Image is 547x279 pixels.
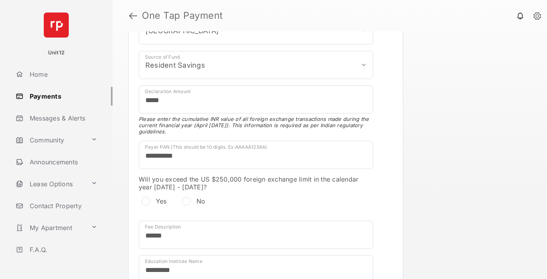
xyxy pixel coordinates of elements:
[13,65,113,84] a: Home
[44,13,69,38] img: svg+xml;base64,PHN2ZyB4bWxucz0iaHR0cDovL3d3dy53My5vcmcvMjAwMC9zdmciIHdpZHRoPSI2NCIgaGVpZ2h0PSI2NC...
[13,109,113,128] a: Messages & Alerts
[156,197,167,205] label: Yes
[197,197,206,205] label: No
[48,49,65,57] p: Unit12
[13,240,113,259] a: F.A.Q.
[139,175,373,191] label: Will you exceed the US $250,000 foreign exchange limit in the calendar year [DATE] - [DATE]?
[139,116,373,135] span: Please enter the cumulative INR value of all foreign exchange transactions made during the curren...
[13,218,88,237] a: My Apartment
[142,11,223,20] strong: One Tap Payment
[13,87,113,106] a: Payments
[13,175,88,193] a: Lease Options
[13,131,88,149] a: Community
[13,153,113,171] a: Announcements
[13,196,113,215] a: Contact Property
